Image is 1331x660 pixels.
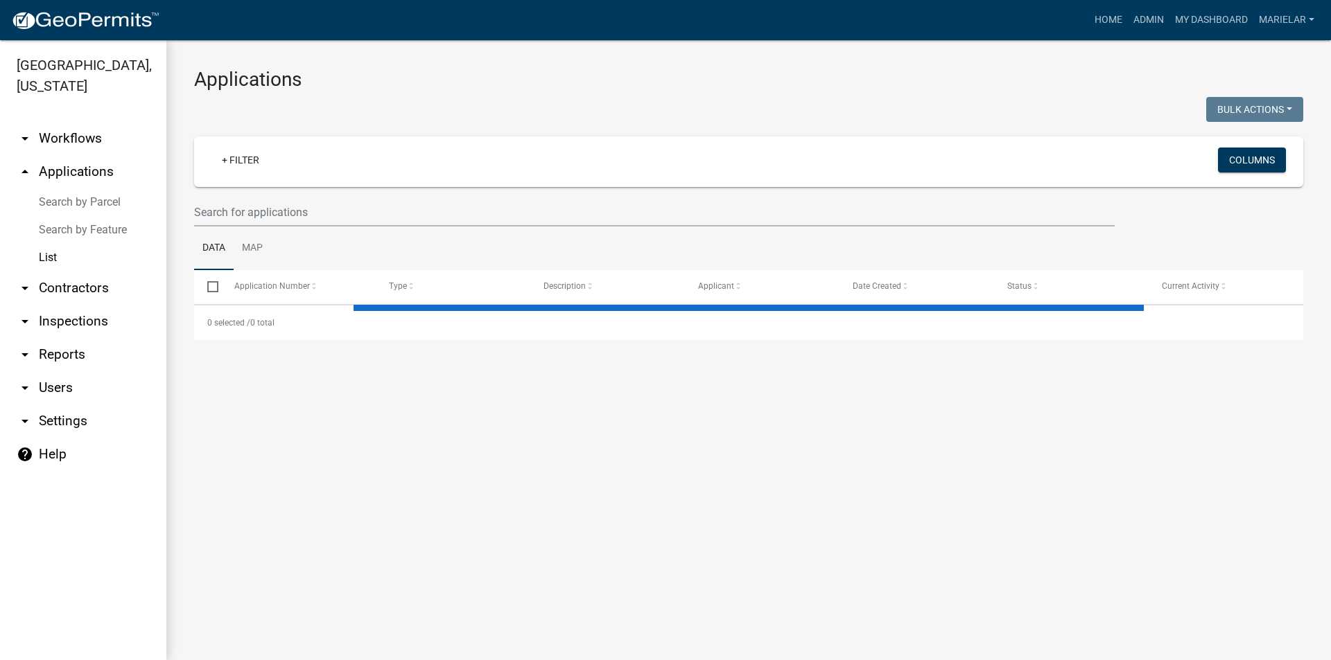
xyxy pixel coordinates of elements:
[389,281,407,291] span: Type
[234,281,310,291] span: Application Number
[211,148,270,172] a: + Filter
[375,270,530,303] datatable-header-cell: Type
[1162,281,1219,291] span: Current Activity
[207,318,250,328] span: 0 selected /
[840,270,994,303] datatable-header-cell: Date Created
[17,446,33,463] i: help
[1218,148,1286,172] button: Columns
[17,313,33,330] i: arrow_drop_down
[194,270,220,303] datatable-header-cell: Select
[17,163,33,180] i: arrow_drop_up
[194,226,234,271] a: Data
[698,281,734,291] span: Applicant
[853,281,901,291] span: Date Created
[543,281,586,291] span: Description
[685,270,840,303] datatable-header-cell: Applicant
[1169,7,1253,33] a: My Dashboard
[1128,7,1169,33] a: Admin
[194,68,1303,91] h3: Applications
[1089,7,1128,33] a: Home
[1206,97,1303,122] button: Bulk Actions
[220,270,375,303] datatable-header-cell: Application Number
[234,226,271,271] a: Map
[194,198,1115,226] input: Search for applications
[17,380,33,396] i: arrow_drop_down
[994,270,1149,303] datatable-header-cell: Status
[1149,270,1303,303] datatable-header-cell: Current Activity
[17,413,33,429] i: arrow_drop_down
[1253,7,1320,33] a: marielar
[530,270,685,303] datatable-header-cell: Description
[17,346,33,363] i: arrow_drop_down
[17,130,33,147] i: arrow_drop_down
[194,305,1303,340] div: 0 total
[17,280,33,296] i: arrow_drop_down
[1007,281,1032,291] span: Status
